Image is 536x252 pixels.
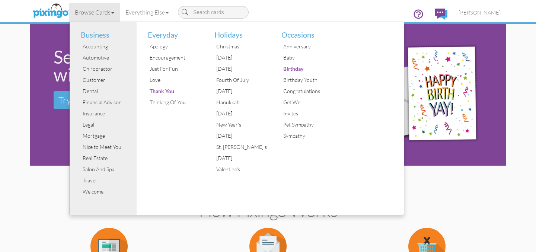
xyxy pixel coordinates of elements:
[81,164,137,175] div: Salon And Spa
[209,52,270,63] a: [DATE]
[75,164,137,175] a: Salon And Spa
[209,86,270,97] a: [DATE]
[148,52,204,63] div: Encouragement
[214,74,270,86] div: Fourth Of July
[209,22,270,41] li: Holidays
[75,63,137,74] a: Chiropractor
[142,41,204,52] a: Apology
[75,141,137,153] a: Nice to Meet You
[142,74,204,86] a: Love
[81,186,137,197] div: Welcome
[142,63,204,74] a: Just For Fun
[69,3,120,22] a: Browse Cards
[148,63,204,74] div: Just For Fun
[81,119,137,130] div: Legal
[276,108,337,119] a: Invites
[75,52,137,63] a: Automotive
[81,41,137,52] div: Accounting
[435,9,447,20] img: comments.svg
[81,74,137,86] div: Customer
[276,41,337,52] a: Anniversary
[281,97,337,108] div: Get Well
[209,119,270,130] a: New Year's
[214,52,270,63] div: [DATE]
[214,130,270,141] div: [DATE]
[81,153,137,164] div: Real Estate
[281,108,337,119] div: Invites
[75,97,137,108] a: Financial Advisor
[75,22,137,41] li: Business
[75,86,137,97] a: Dental
[75,175,137,186] a: Travel
[214,119,270,130] div: New Year's
[81,108,137,119] div: Insurance
[276,119,337,130] a: Pet Sympathy
[209,164,270,175] a: Valentine's
[209,141,270,153] a: St. [PERSON_NAME]'s
[214,153,270,164] div: [DATE]
[178,6,249,19] input: Search cards
[276,130,337,141] a: Sympathy
[75,153,137,164] a: Real Estate
[142,86,204,97] a: Thank You
[214,97,270,108] div: Hanukkah
[214,164,270,175] div: Valentine's
[75,119,137,130] a: Legal
[81,63,137,74] div: Chiropractor
[276,22,337,41] li: Occasions
[75,108,137,119] a: Insurance
[148,41,204,52] div: Apology
[459,9,501,16] span: [PERSON_NAME]
[214,41,270,52] div: Christmas
[214,108,270,119] div: [DATE]
[209,130,270,141] a: [DATE]
[148,74,204,86] div: Love
[75,74,137,86] a: Customer
[276,74,337,86] a: Birthday Youth
[209,153,270,164] a: [DATE]
[120,3,174,22] a: Everything Else
[209,63,270,74] a: [DATE]
[276,63,337,74] a: Birthday
[281,63,337,74] div: Birthday
[148,86,204,97] div: Thank You
[209,41,270,52] a: Christmas
[75,130,137,141] a: Mortgage
[281,86,337,97] div: Congratulations
[214,86,270,97] div: [DATE]
[142,97,204,108] a: Thinking Of You
[281,130,337,141] div: Sympathy
[453,3,506,22] a: [PERSON_NAME]
[43,201,493,220] h2: How Pixingo works
[352,26,504,164] img: 942c5090-71ba-4bfc-9a92-ca782dcda692.png
[214,141,270,153] div: St. [PERSON_NAME]'s
[81,175,137,186] div: Travel
[81,141,137,153] div: Nice to Meet You
[75,186,137,197] a: Welcome
[281,119,337,130] div: Pet Sympathy
[276,52,337,63] a: Baby
[281,52,337,63] div: Baby
[209,74,270,86] a: Fourth Of July
[142,52,204,63] a: Encouragement
[81,86,137,97] div: Dental
[81,130,137,141] div: Mortgage
[54,48,341,84] div: Send Printed Greeting Cards & Gifts with a Few Clicks
[281,41,337,52] div: Anniversary
[75,41,137,52] a: Accounting
[54,91,188,109] a: Try us out, your first card is free!
[81,52,137,63] div: Automotive
[209,108,270,119] a: [DATE]
[58,95,183,106] span: Try us out, your first card is free!
[142,22,204,41] li: Everyday
[281,74,337,86] div: Birthday Youth
[209,97,270,108] a: Hanukkah
[148,97,204,108] div: Thinking Of You
[214,63,270,74] div: [DATE]
[276,97,337,108] a: Get Well
[276,86,337,97] a: Congratulations
[31,2,70,20] img: pixingo logo
[81,97,137,108] div: Financial Advisor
